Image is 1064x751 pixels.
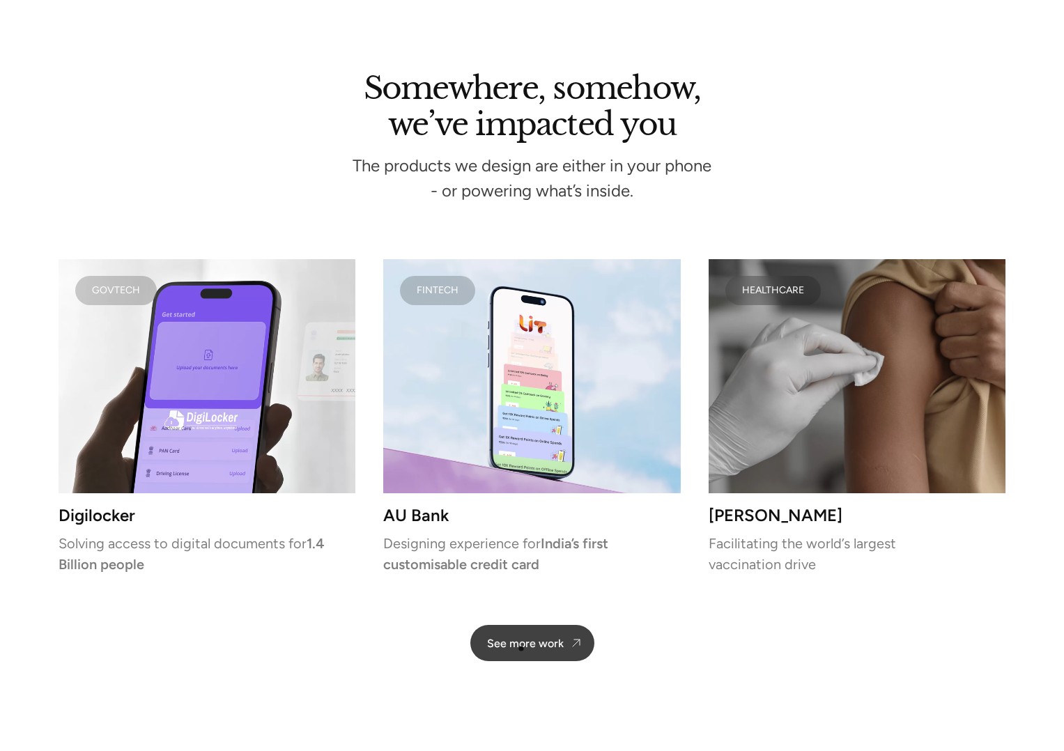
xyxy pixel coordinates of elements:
p: Solving access to digital documents for [59,539,356,569]
h3: AU Bank [383,510,681,522]
h2: Somewhere, somehow, we’ve impacted you [59,77,1006,144]
p: Facilitating the world’s largest vaccination drive [709,539,1006,569]
a: GovtechDigilockerSolving access to digital documents for1.4 Billion people [59,259,356,570]
a: HEALTHCARE[PERSON_NAME]Facilitating the world’s largest vaccination drive [709,259,1006,570]
div: See more work [487,637,564,650]
div: FINTECH [417,287,458,294]
a: FINTECHAU BankDesigning experience forIndia’s first customisable credit card [383,259,681,570]
p: Designing experience for [383,539,681,569]
div: The products we design are either in your phone - or powering what’s inside. [299,153,766,203]
div: Govtech [92,287,140,294]
h3: Digilocker [59,510,356,522]
div: HEALTHCARE [742,287,804,294]
a: See more work [470,625,594,661]
h3: [PERSON_NAME] [709,510,1006,522]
